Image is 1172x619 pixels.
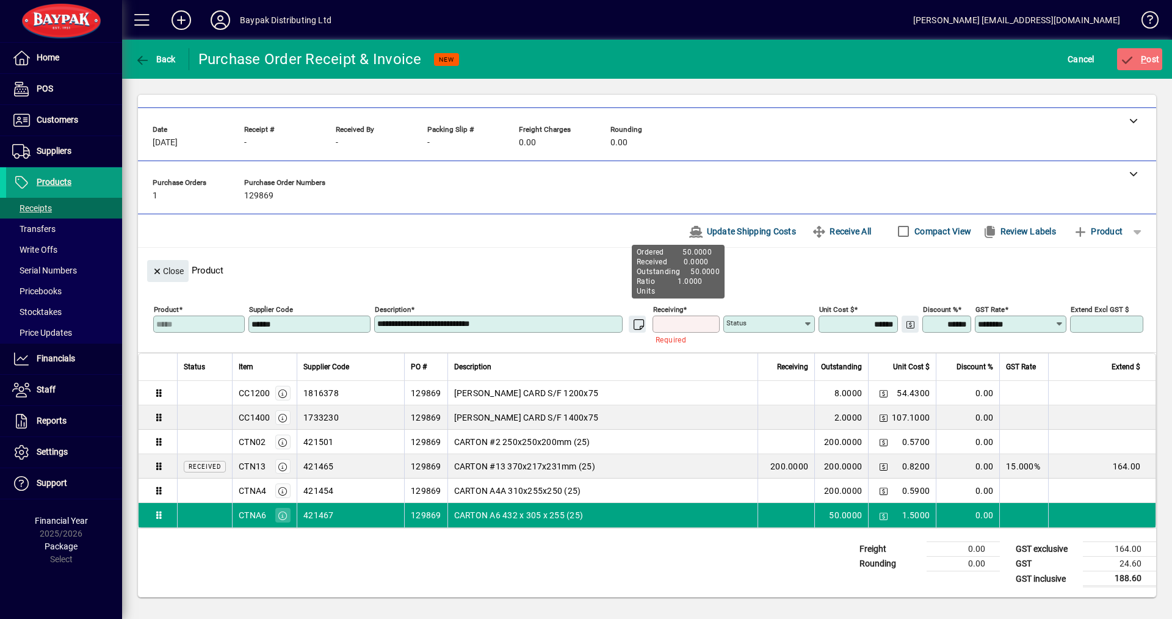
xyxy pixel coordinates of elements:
[37,447,68,457] span: Settings
[6,74,122,104] a: POS
[249,305,293,314] mat-label: Supplier Code
[239,387,270,399] div: CC1200
[875,385,892,402] button: Change Price Levels
[893,360,930,374] span: Unit Cost $
[12,328,72,338] span: Price Updates
[12,307,62,317] span: Stocktakes
[12,245,57,255] span: Write Offs
[927,542,1000,557] td: 0.00
[37,385,56,394] span: Staff
[138,248,1156,285] div: Product
[404,454,447,479] td: 129869
[404,430,447,454] td: 129869
[239,360,253,374] span: Item
[6,468,122,499] a: Support
[814,405,868,430] td: 2.0000
[1068,49,1094,69] span: Cancel
[1006,360,1036,374] span: GST Rate
[153,138,178,148] span: [DATE]
[12,203,52,213] span: Receipts
[814,454,868,479] td: 200.0000
[936,479,999,503] td: 0.00
[37,146,71,156] span: Suppliers
[297,479,404,503] td: 421454
[239,509,266,521] div: CTNA6
[201,9,240,31] button: Profile
[902,509,930,521] span: 1.5000
[447,381,758,405] td: [PERSON_NAME] CARD S/F 1200x75
[656,333,710,346] mat-error: Required
[1010,542,1083,557] td: GST exclusive
[184,360,205,374] span: Status
[814,479,868,503] td: 200.0000
[6,43,122,73] a: Home
[189,463,221,470] span: Received
[404,503,447,527] td: 129869
[957,360,993,374] span: Discount %
[6,375,122,405] a: Staff
[297,430,404,454] td: 421501
[239,411,270,424] div: CC1400
[1048,454,1156,479] td: 164.00
[812,222,871,241] span: Receive All
[902,460,930,472] span: 0.8200
[404,479,447,503] td: 129869
[6,260,122,281] a: Serial Numbers
[1120,54,1160,64] span: ost
[447,430,758,454] td: CARTON #2 250x250x200mm (25)
[37,84,53,93] span: POS
[153,191,157,201] span: 1
[154,305,179,314] mat-label: Product
[936,381,999,405] td: 0.00
[375,305,411,314] mat-label: Description
[1083,571,1156,587] td: 188.60
[447,405,758,430] td: [PERSON_NAME] CARD S/F 1400x75
[439,56,454,63] span: NEW
[1010,557,1083,571] td: GST
[147,260,189,282] button: Close
[37,52,59,62] span: Home
[6,239,122,260] a: Write Offs
[6,198,122,219] a: Receipts
[6,406,122,436] a: Reports
[6,322,122,343] a: Price Updates
[37,177,71,187] span: Products
[977,220,1061,242] button: Review Labels
[821,360,862,374] span: Outstanding
[6,344,122,374] a: Financials
[447,503,758,527] td: CARTON A6 432 x 305 x 255 (25)
[610,138,628,148] span: 0.00
[6,437,122,468] a: Settings
[936,454,999,479] td: 0.00
[135,54,176,64] span: Back
[297,381,404,405] td: 1816378
[122,48,189,70] app-page-header-button: Back
[913,10,1120,30] div: [PERSON_NAME] [EMAIL_ADDRESS][DOMAIN_NAME]
[6,302,122,322] a: Stocktakes
[45,541,78,551] span: Package
[12,266,77,275] span: Serial Numbers
[875,507,892,524] button: Change Price Levels
[814,430,868,454] td: 200.0000
[653,305,683,314] mat-label: Receiving
[297,503,404,527] td: 421467
[819,305,854,314] mat-label: Unit Cost $
[875,458,892,475] button: Change Price Levels
[37,115,78,125] span: Customers
[144,265,192,276] app-page-header-button: Close
[6,105,122,136] a: Customers
[244,138,247,148] span: -
[814,381,868,405] td: 8.0000
[244,191,273,201] span: 129869
[454,360,491,374] span: Description
[999,454,1048,479] td: 15.000%
[982,222,1056,241] span: Review Labels
[303,360,349,374] span: Supplier Code
[875,409,892,426] button: Change Price Levels
[404,381,447,405] td: 129869
[519,138,536,148] span: 0.00
[37,416,67,425] span: Reports
[239,460,266,472] div: CTN13
[770,460,808,472] span: 200.0000
[853,557,927,571] td: Rounding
